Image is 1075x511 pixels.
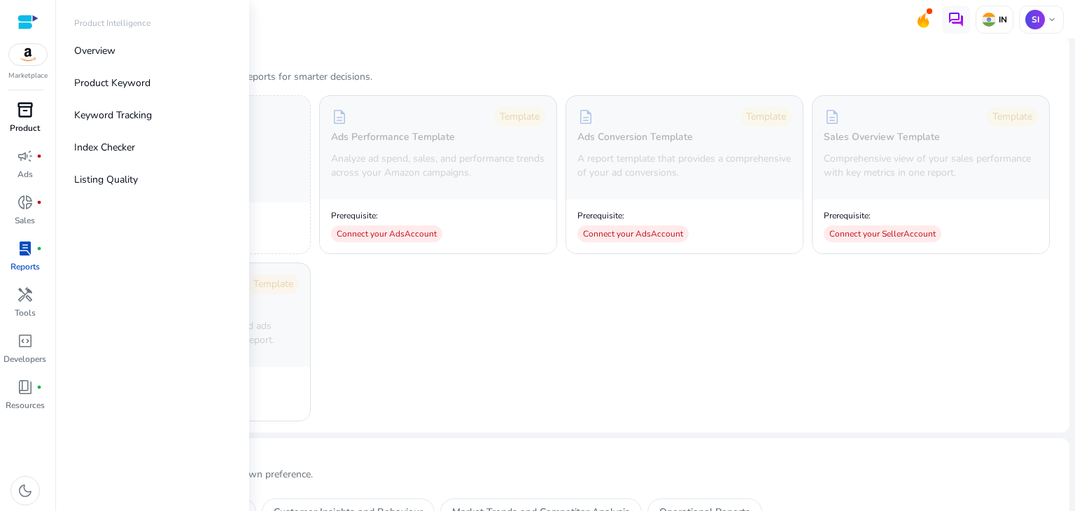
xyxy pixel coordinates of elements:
[824,132,940,143] h5: Sales Overview Template
[577,132,693,143] h5: Ads Conversion Template
[17,168,33,181] p: Ads
[17,194,34,211] span: donut_small
[331,108,348,125] span: description
[996,14,1007,25] p: IN
[74,76,150,90] p: Product Keyword
[248,274,299,294] div: Template
[36,153,42,159] span: fiber_manual_record
[17,332,34,349] span: code_blocks
[824,152,1038,180] p: Comprehensive view of your sales performance with key metrics in one report.
[17,148,34,164] span: campaign
[74,108,152,122] p: Keyword Tracking
[824,225,941,242] div: Connect your Seller Account
[17,379,34,395] span: book_4
[36,246,42,251] span: fiber_manual_record
[577,152,792,180] p: A report template that provides a comprehensive of your ad conversions.
[17,240,34,257] span: lab_profile
[740,107,792,127] div: Template
[17,482,34,499] span: dark_mode
[824,108,841,125] span: description
[15,307,36,319] p: Tools
[74,172,138,187] p: Listing Quality
[8,71,48,81] p: Marketplace
[494,107,545,127] div: Template
[987,107,1038,127] div: Template
[577,108,594,125] span: description
[10,260,40,273] p: Reports
[824,210,941,221] p: Prerequisite:
[331,210,442,221] p: Prerequisite:
[331,225,442,242] div: Connect your Ads Account
[577,225,689,242] div: Connect your Ads Account
[6,399,45,412] p: Resources
[331,132,455,143] h5: Ads Performance Template
[74,43,115,58] p: Overview
[1046,14,1058,25] span: keyboard_arrow_down
[36,199,42,205] span: fiber_manual_record
[17,101,34,118] span: inventory_2
[982,13,996,27] img: in.svg
[9,44,47,65] img: amazon.svg
[10,122,40,134] p: Product
[3,353,46,365] p: Developers
[331,152,545,180] p: Analyze ad spend, sales, and performance trends across your Amazon campaigns.
[17,286,34,303] span: handyman
[73,468,1058,482] p: Create your own report based on your own preference.
[36,384,42,390] span: fiber_manual_record
[74,17,150,29] p: Product Intelligence
[74,140,135,155] p: Index Checker
[1025,10,1045,29] p: SI
[15,214,35,227] p: Sales
[577,210,689,221] p: Prerequisite:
